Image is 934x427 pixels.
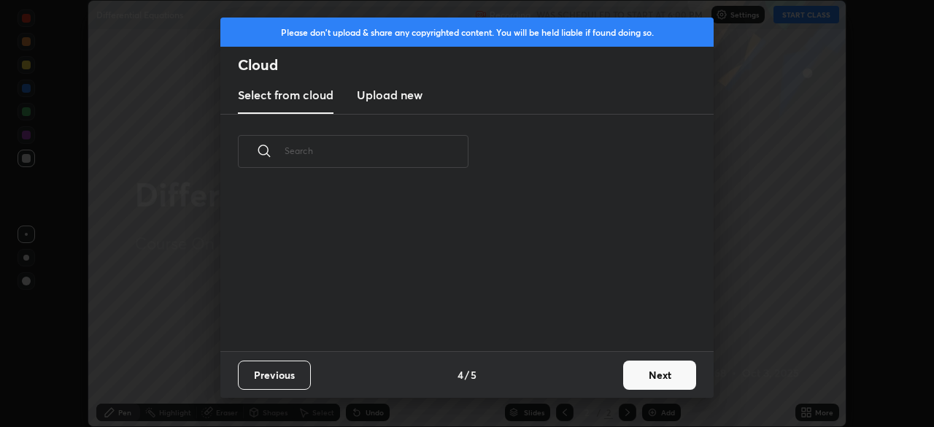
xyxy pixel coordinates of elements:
button: Next [623,361,696,390]
h3: Select from cloud [238,86,333,104]
h2: Cloud [238,55,714,74]
h4: / [465,367,469,382]
button: Previous [238,361,311,390]
input: Search [285,120,468,182]
h4: 5 [471,367,476,382]
div: Please don't upload & share any copyrighted content. You will be held liable if found doing so. [220,18,714,47]
h3: Upload new [357,86,422,104]
h4: 4 [458,367,463,382]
